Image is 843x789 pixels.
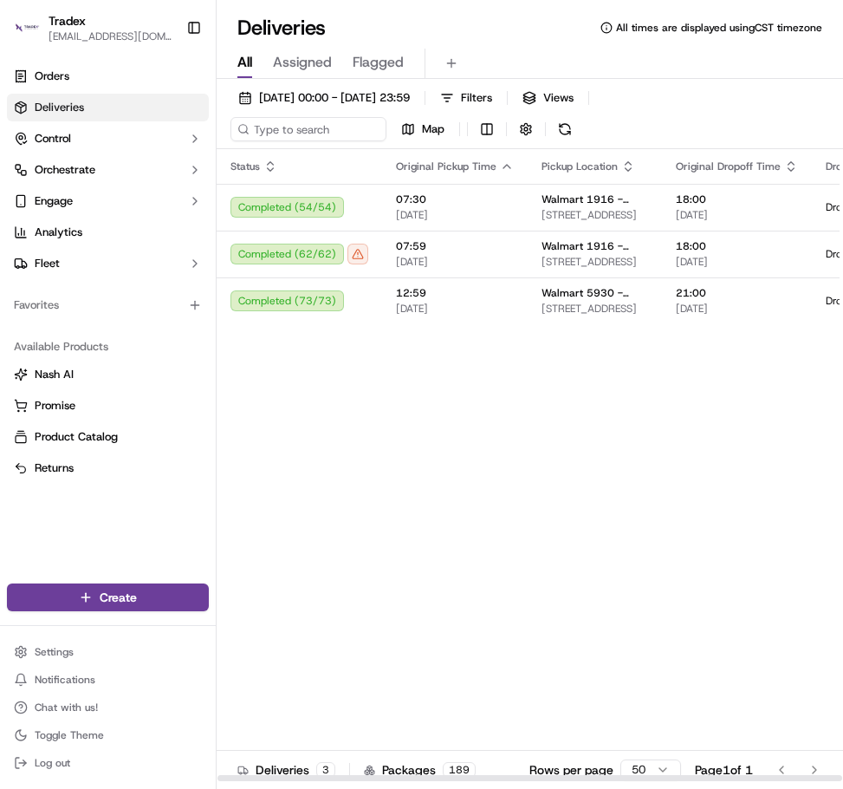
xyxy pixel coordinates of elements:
button: Views [515,86,581,110]
span: Toggle Theme [35,728,104,742]
div: Deliveries [237,761,335,779]
span: Pickup Location [541,160,618,173]
span: [DATE] [676,208,798,222]
button: Notifications [7,668,209,692]
button: Log out [7,751,209,775]
span: [STREET_ADDRESS] [541,208,648,222]
span: Assigned [273,52,332,73]
span: Walmart 1916 - [GEOGRAPHIC_DATA], [GEOGRAPHIC_DATA] [541,192,648,206]
span: Walmart 5930 - [GEOGRAPHIC_DATA], [GEOGRAPHIC_DATA] [541,286,648,300]
span: Settings [35,645,74,659]
button: [DATE] 00:00 - [DATE] 23:59 [230,86,418,110]
span: [DATE] [396,302,514,316]
button: Settings [7,640,209,664]
div: Page 1 of 1 [695,761,753,779]
span: Analytics [35,225,82,240]
button: Chat with us! [7,695,209,720]
a: Nash AI [14,367,202,382]
span: Product Catalog [35,429,118,445]
button: Orchestrate [7,156,209,184]
button: [EMAIL_ADDRESS][DOMAIN_NAME] [49,29,172,43]
span: Nash AI [35,367,74,382]
span: Walmart 1916 - [GEOGRAPHIC_DATA], [GEOGRAPHIC_DATA] [541,239,648,253]
p: Rows per page [529,761,613,779]
span: Log out [35,756,70,770]
span: All [237,52,252,73]
span: Chat with us! [35,701,98,714]
div: Favorites [7,291,209,319]
button: Create [7,584,209,611]
input: Type to search [230,117,386,141]
span: 07:59 [396,239,514,253]
span: Promise [35,398,75,414]
span: Deliveries [35,100,84,115]
span: [DATE] 00:00 - [DATE] 23:59 [259,90,410,106]
span: Returns [35,460,74,476]
button: TradexTradex[EMAIL_ADDRESS][DOMAIN_NAME] [7,7,179,49]
img: Tradex [14,14,42,42]
span: [STREET_ADDRESS] [541,255,648,269]
span: Views [543,90,574,106]
button: Filters [432,86,500,110]
span: 12:59 [396,286,514,300]
span: Status [230,160,260,173]
span: Flagged [353,52,404,73]
span: 18:00 [676,192,798,206]
span: 07:30 [396,192,514,206]
span: [DATE] [396,255,514,269]
span: [STREET_ADDRESS] [541,302,648,316]
div: Available Products [7,333,209,361]
a: Analytics [7,218,209,246]
a: Returns [14,460,202,476]
span: Fleet [35,256,60,271]
button: Toggle Theme [7,723,209,747]
span: Notifications [35,673,95,687]
span: [DATE] [396,208,514,222]
a: Orders [7,62,209,90]
span: All times are displayed using CST timezone [616,21,822,35]
div: Packages [364,761,476,779]
span: Orders [35,68,69,84]
a: Promise [14,398,202,414]
span: Control [35,131,71,147]
div: 3 [316,762,335,778]
span: 21:00 [676,286,798,300]
h1: Deliveries [237,14,326,42]
span: Orchestrate [35,162,95,178]
button: Promise [7,392,209,420]
button: Returns [7,454,209,482]
span: Map [422,121,444,137]
span: Create [100,589,137,606]
span: Engage [35,193,73,209]
div: 189 [443,762,476,778]
button: Refresh [553,117,577,141]
span: [DATE] [676,255,798,269]
span: Original Pickup Time [396,160,496,173]
button: Tradex [49,12,86,29]
a: Product Catalog [14,429,202,445]
button: Engage [7,187,209,215]
button: Fleet [7,250,209,277]
button: Map [393,117,452,141]
a: Deliveries [7,94,209,121]
span: Filters [461,90,492,106]
button: Product Catalog [7,423,209,451]
span: 18:00 [676,239,798,253]
span: Original Dropoff Time [676,160,781,173]
button: Nash AI [7,361,209,388]
span: [DATE] [676,302,798,316]
button: Control [7,125,209,153]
